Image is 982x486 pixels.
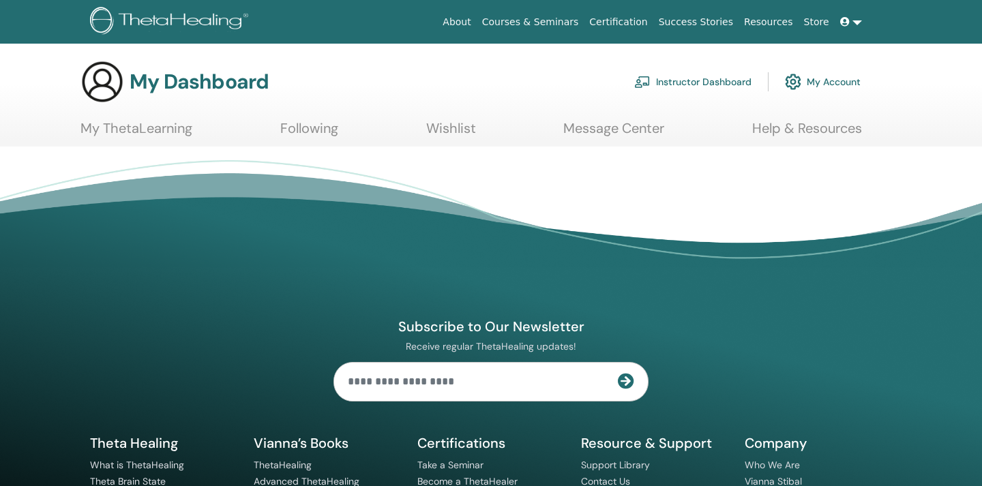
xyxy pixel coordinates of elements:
img: chalkboard-teacher.svg [634,76,651,88]
a: About [437,10,476,35]
a: Take a Seminar [417,459,483,471]
a: What is ThetaHealing [90,459,184,471]
h5: Company [745,434,892,452]
a: Store [799,10,835,35]
h4: Subscribe to Our Newsletter [333,318,649,335]
a: Courses & Seminars [477,10,584,35]
h5: Resource & Support [581,434,728,452]
img: logo.png [90,7,253,37]
a: My ThetaLearning [80,120,192,147]
a: Instructor Dashboard [634,67,752,97]
h5: Theta Healing [90,434,237,452]
h5: Certifications [417,434,565,452]
a: Certification [584,10,653,35]
a: Wishlist [426,120,476,147]
a: Success Stories [653,10,739,35]
a: Following [280,120,338,147]
a: ThetaHealing [254,459,312,471]
a: Message Center [563,120,664,147]
p: Receive regular ThetaHealing updates! [333,340,649,352]
a: Help & Resources [752,120,862,147]
img: generic-user-icon.jpg [80,60,124,104]
h5: Vianna’s Books [254,434,401,452]
a: Resources [739,10,799,35]
h3: My Dashboard [130,70,269,94]
img: cog.svg [785,70,801,93]
a: Who We Are [745,459,800,471]
a: Support Library [581,459,650,471]
a: My Account [785,67,861,97]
